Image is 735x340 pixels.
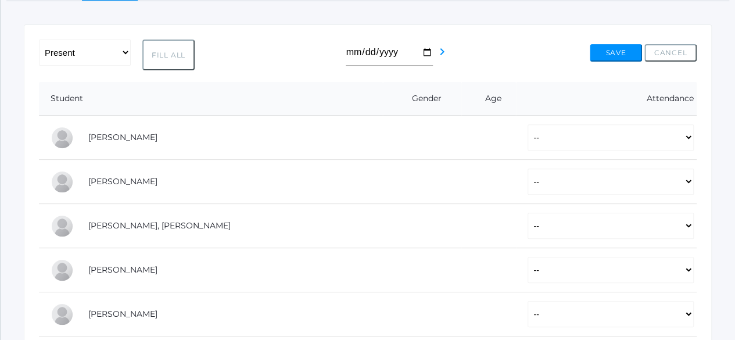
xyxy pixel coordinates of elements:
div: Rachel Hayton [51,303,74,326]
th: Gender [383,82,461,116]
div: LaRae Erner [51,259,74,282]
div: Eva Carr [51,170,74,194]
th: Student [39,82,383,116]
a: [PERSON_NAME] [88,132,157,142]
th: Age [461,82,516,116]
a: [PERSON_NAME] [88,309,157,319]
a: chevron_right [435,50,449,61]
a: [PERSON_NAME] [88,264,157,275]
button: Cancel [644,44,697,62]
a: [PERSON_NAME], [PERSON_NAME] [88,220,231,231]
div: Presley Davenport [51,214,74,238]
button: Save [590,44,642,62]
i: chevron_right [435,45,449,59]
button: Fill All [142,40,195,70]
th: Attendance [516,82,697,116]
div: Pierce Brozek [51,126,74,149]
a: [PERSON_NAME] [88,176,157,187]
